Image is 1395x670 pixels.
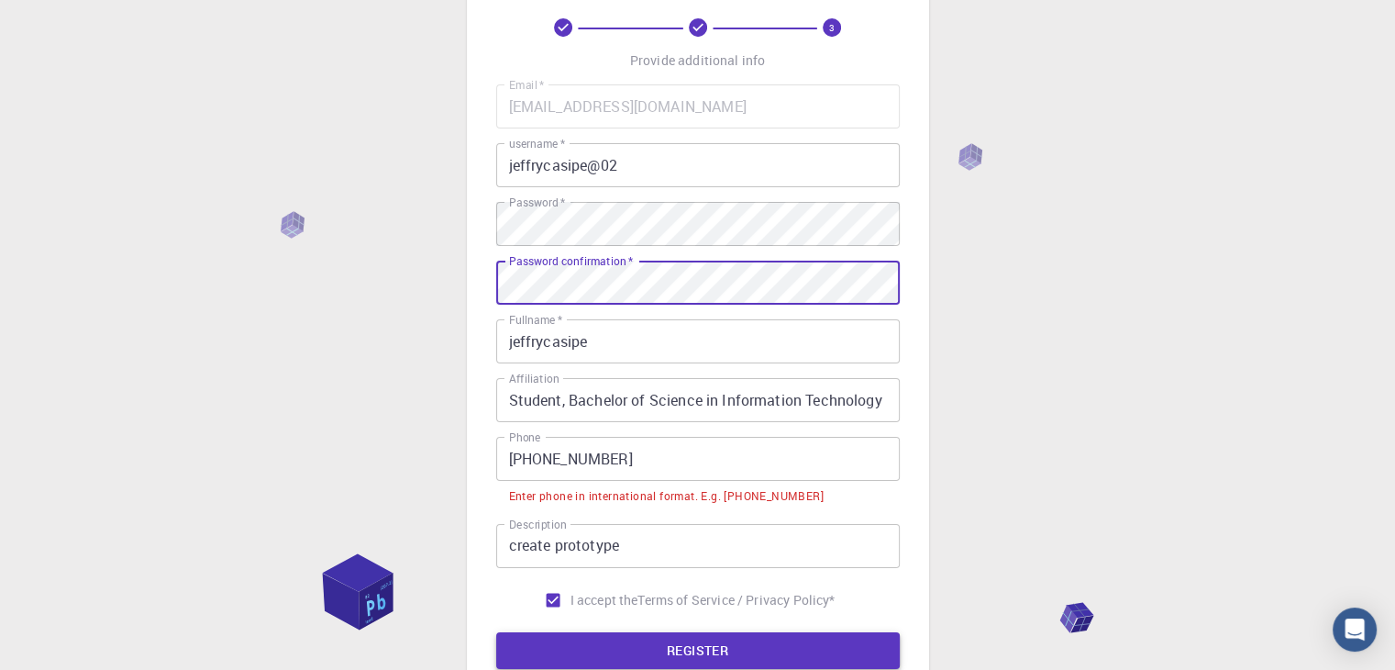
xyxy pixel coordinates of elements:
button: REGISTER [496,632,900,669]
div: Open Intercom Messenger [1333,608,1377,652]
p: Terms of Service / Privacy Policy * [637,591,835,609]
label: username [509,136,565,151]
label: Password confirmation [509,253,633,269]
a: Terms of Service / Privacy Policy* [637,591,835,609]
label: Phone [509,430,540,445]
div: Enter phone in international format. E.g. [PHONE_NUMBER] [509,487,824,506]
label: Fullname [509,312,562,328]
label: Affiliation [509,371,559,386]
p: Provide additional info [630,51,765,70]
label: Description [509,517,567,532]
text: 3 [829,21,835,34]
label: Password [509,195,565,210]
span: I accept the [570,591,638,609]
label: Email [509,77,544,93]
